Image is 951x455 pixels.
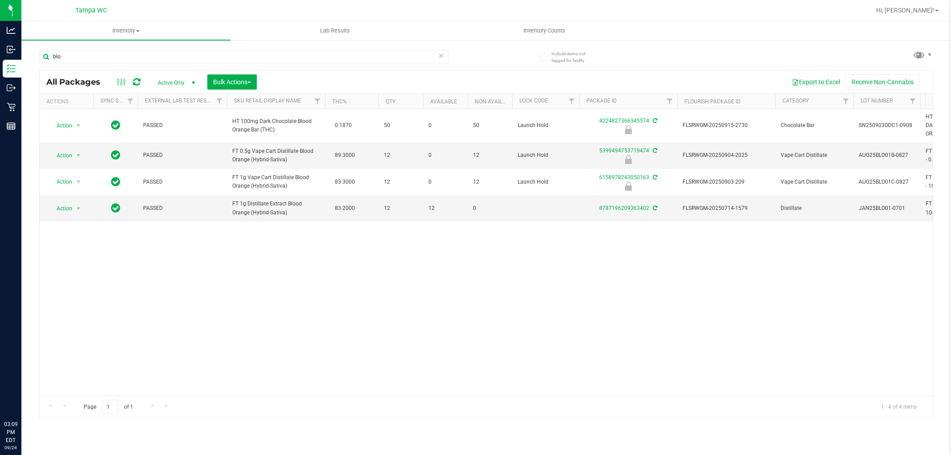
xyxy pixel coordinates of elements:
span: Clear [438,50,445,61]
span: FLSRWGM-20250904-2025 [683,151,770,160]
span: PASSED [143,178,222,186]
iframe: Resource center [9,384,36,410]
button: Export to Excel [786,74,846,90]
span: In Sync [111,176,120,188]
a: Filter [123,94,138,109]
span: JAN25BLO01-0701 [859,204,915,213]
span: 0.1870 [330,119,356,132]
span: 12 [384,204,418,213]
span: Page of 1 [76,400,140,414]
a: Inventory [21,21,231,40]
a: Non-Available [475,98,515,105]
span: Hi, [PERSON_NAME]! [876,7,934,14]
span: Chocolate Bar [781,121,848,130]
a: External Lab Test Result [145,98,215,104]
span: AUG25BLO01C-0827 [859,178,915,186]
span: HT 100mg Dark Chocolate Blood Orange Bar (THC) [232,117,320,134]
div: Launch Hold [578,155,679,164]
span: 83.3000 [330,176,359,189]
span: Action [49,202,73,215]
a: Lab Results [231,21,440,40]
a: 5399494753719474 [599,148,649,154]
a: Filter [212,94,227,109]
span: AUG25BLO01B-0827 [859,151,915,160]
span: 12 [384,178,418,186]
span: All Packages [46,77,109,87]
a: Flourish Package ID [684,98,741,105]
inline-svg: Analytics [7,26,16,35]
div: Actions [46,98,90,105]
span: 0 [473,204,507,213]
span: In Sync [111,202,120,214]
a: 4224827366345574 [599,118,649,124]
a: Filter [839,94,853,109]
input: 1 [102,400,118,414]
span: Tampa WC [75,7,107,14]
span: FLSRWGM-20250915-2730 [683,121,770,130]
span: 83.2000 [330,202,359,215]
span: 0 [428,121,462,130]
span: In Sync [111,119,120,131]
span: 12 [428,204,462,213]
span: Include items not tagged for facility [552,50,596,64]
a: Filter [564,94,579,109]
button: Receive Non-Cannabis [846,74,919,90]
span: 0 [428,151,462,160]
span: SN250903ODC1-0908 [859,121,915,130]
p: 09/24 [4,444,17,451]
span: select [73,176,84,188]
span: 12 [473,151,507,160]
span: Inventory Counts [511,27,577,35]
span: Action [49,149,73,162]
span: Inventory [21,27,231,35]
span: select [73,149,84,162]
span: 0 [428,178,462,186]
span: FLSRWGM-20250714-1579 [683,204,770,213]
span: select [73,202,84,215]
span: 12 [384,151,418,160]
span: 50 [473,121,507,130]
span: Sync from Compliance System [651,174,657,180]
div: Launch Hold [578,125,679,134]
a: Lock Code [519,98,548,104]
span: Sync from Compliance System [651,205,657,211]
span: Launch Hold [518,121,574,130]
a: 6158978243050163 [599,174,649,180]
button: Bulk Actions [207,74,257,90]
a: Qty [386,98,395,105]
span: Sync from Compliance System [651,118,657,124]
span: FT 1g Vape Cart Distillate Blood Orange (Hybrid-Sativa) [232,173,320,190]
span: Launch Hold [518,178,574,186]
a: 8787196209363402 [599,205,649,211]
a: Package ID [586,98,617,104]
span: FT 1g Distillate Extract Blood Orange (Hybrid-Sativa) [232,200,320,217]
p: 03:09 PM EDT [4,420,17,444]
span: Sync from Compliance System [651,148,657,154]
span: Launch Hold [518,151,574,160]
span: Action [49,176,73,188]
span: 12 [473,178,507,186]
a: Lot Number [860,98,893,104]
input: Search Package ID, Item Name, SKU, Lot or Part Number... [39,50,449,63]
a: Sku Retail Display Name [234,98,301,104]
span: Lab Results [308,27,362,35]
span: Vape Cart Distillate [781,178,848,186]
a: Sync Status [100,98,135,104]
span: FT 0.5g Vape Cart Distillate Blood Orange (Hybrid-Sativa) [232,147,320,164]
inline-svg: Retail [7,102,16,111]
a: Filter [906,94,920,109]
div: Launch Hold [578,182,679,191]
inline-svg: Inventory [7,64,16,73]
span: FLSRWGM-20250903-209 [683,178,770,186]
iframe: Resource center unread badge [26,382,37,393]
span: 50 [384,121,418,130]
span: PASSED [143,151,222,160]
span: PASSED [143,121,222,130]
a: Available [430,98,457,105]
a: Category [782,98,809,104]
a: Filter [663,94,677,109]
a: Filter [310,94,325,109]
inline-svg: Reports [7,122,16,131]
span: 89.3000 [330,149,359,162]
span: In Sync [111,149,120,161]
